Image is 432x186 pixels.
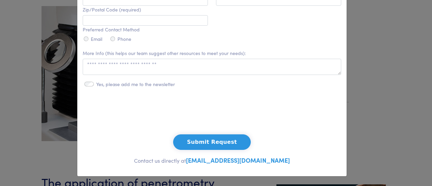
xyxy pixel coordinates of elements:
label: More Info (this helps our team suggest other resources to meet your needs): [83,50,246,56]
label: Email [91,36,102,42]
a: [EMAIL_ADDRESS][DOMAIN_NAME] [186,156,290,164]
p: Contact us directly at [83,155,341,165]
button: Submit Request [173,134,251,150]
label: Zip/Postal Code (required) [83,7,141,12]
label: Yes, please add me to the newsletter [96,81,175,87]
label: Phone [117,36,131,42]
label: Preferred Contact Method [83,27,140,32]
iframe: reCAPTCHA [161,101,263,128]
